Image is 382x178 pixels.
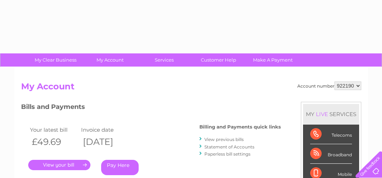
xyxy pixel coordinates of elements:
[79,125,131,135] td: Invoice date
[303,104,359,124] div: MY SERVICES
[310,125,352,144] div: Telecoms
[204,144,254,150] a: Statement of Accounts
[204,151,250,157] a: Paperless bill settings
[297,82,361,90] div: Account number
[204,137,244,142] a: View previous bills
[28,160,90,170] a: .
[101,160,139,175] a: Pay Here
[243,53,302,67] a: Make A Payment
[189,53,248,67] a: Customer Help
[314,111,329,117] div: LIVE
[79,135,131,149] th: [DATE]
[28,135,80,149] th: £49.69
[310,144,352,164] div: Broadband
[21,102,281,114] h3: Bills and Payments
[21,82,361,95] h2: My Account
[135,53,194,67] a: Services
[28,125,80,135] td: Your latest bill
[26,53,85,67] a: My Clear Business
[80,53,139,67] a: My Account
[199,124,281,130] h4: Billing and Payments quick links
